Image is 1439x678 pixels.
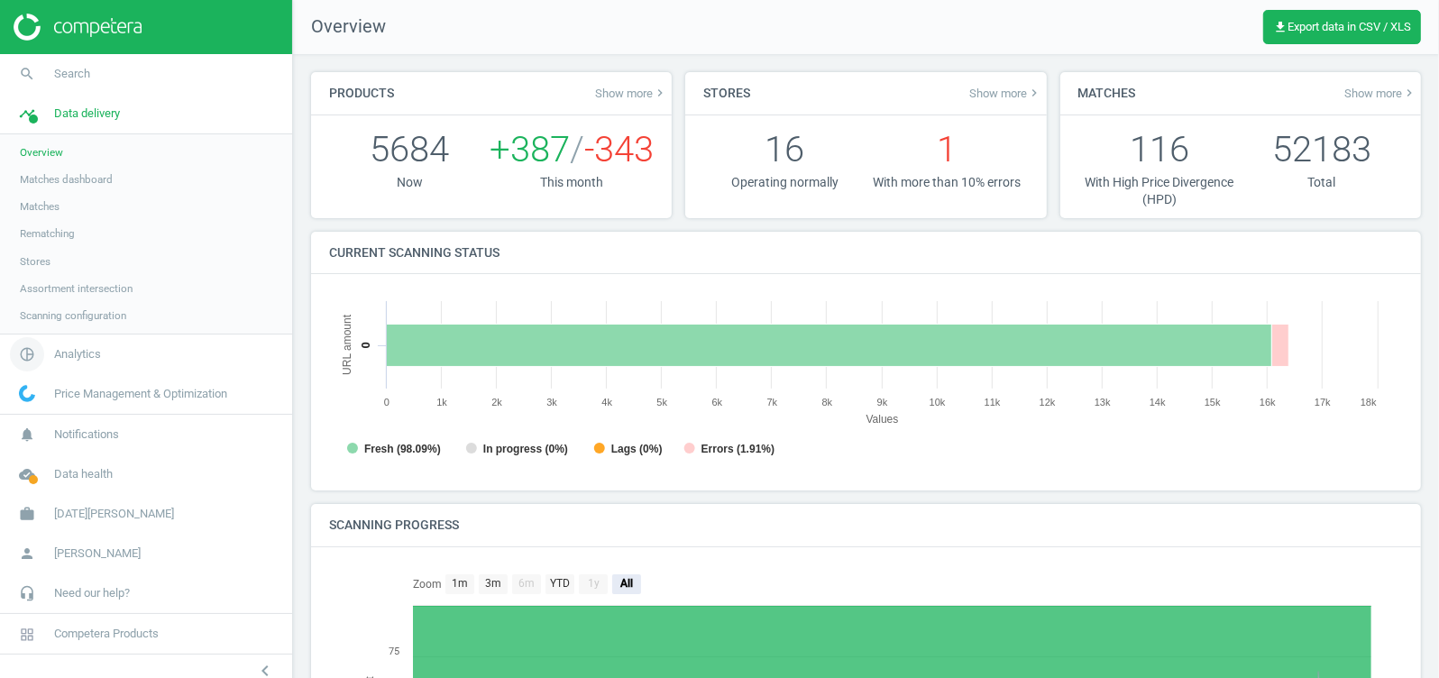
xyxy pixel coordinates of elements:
span: Export data in CSV / XLS [1273,20,1411,34]
i: search [10,57,44,91]
i: cloud_done [10,457,44,491]
p: With more than 10% errors [866,174,1029,191]
i: keyboard_arrow_right [1402,86,1416,100]
span: Overview [293,14,386,40]
text: 7k [767,397,778,408]
p: 16 [703,124,866,174]
tspan: Values [866,414,899,426]
text: 14k [1150,397,1166,408]
text: 1k [436,397,447,408]
text: 1m [452,577,468,590]
text: 0 [384,397,390,408]
text: 9k [877,397,888,408]
p: Now [329,174,490,191]
tspan: Lags (0%) [611,443,663,455]
text: YTD [550,577,570,590]
text: 0 [360,343,373,349]
span: [PERSON_NAME] [54,545,141,562]
span: Analytics [54,346,101,362]
tspan: URL amount [341,315,353,376]
span: Scanning configuration [20,308,126,323]
tspan: Errors (1.91%) [701,443,774,455]
p: 52183 [1241,124,1403,174]
span: / [570,128,584,170]
text: 3k [546,397,557,408]
i: timeline [10,96,44,131]
span: Show more [970,86,1042,100]
span: Show more [1344,86,1416,100]
p: Total [1241,174,1403,191]
span: Stores [20,254,50,269]
img: ajHJNr6hYgQAAAAASUVORK5CYII= [14,14,142,41]
h4: Stores [685,72,768,115]
span: +387 [490,128,570,170]
h4: Matches [1060,72,1154,115]
text: 13k [1095,397,1111,408]
span: Overview [20,145,63,160]
text: 6k [712,397,723,408]
text: 4k [601,397,612,408]
span: Notifications [54,426,119,443]
p: 116 [1078,124,1241,174]
tspan: Fresh (98.09%) [364,443,441,455]
text: 12k [1040,397,1056,408]
h4: Current scanning status [311,232,518,274]
span: Show more [595,86,667,100]
p: 1 [866,124,1029,174]
text: 16k [1260,397,1276,408]
text: Zoom [413,578,442,591]
button: get_appExport data in CSV / XLS [1263,10,1421,44]
span: Price Management & Optimization [54,386,227,402]
a: Show morekeyboard_arrow_right [970,86,1042,100]
text: 18k [1361,397,1377,408]
text: All [619,577,633,590]
i: headset_mic [10,576,44,610]
text: 2k [491,397,502,408]
span: Data delivery [54,105,120,122]
text: 5k [656,397,667,408]
i: person [10,536,44,571]
text: 6m [518,577,535,590]
span: Data health [54,466,113,482]
text: 17k [1315,397,1331,408]
text: 15k [1205,397,1221,408]
p: Operating normally [703,174,866,191]
text: 1y [588,577,600,590]
a: Show morekeyboard_arrow_right [1344,86,1416,100]
img: wGWNvw8QSZomAAAAABJRU5ErkJggg== [19,385,35,402]
p: 5684 [329,124,490,174]
tspan: In progress (0%) [483,443,568,455]
text: 3m [485,577,501,590]
span: Matches dashboard [20,172,113,187]
i: notifications [10,417,44,452]
span: Rematching [20,226,75,241]
span: Assortment intersection [20,281,133,296]
i: pie_chart_outlined [10,337,44,371]
p: This month [490,174,654,191]
span: Search [54,66,90,82]
i: keyboard_arrow_right [653,86,667,100]
span: Competera Products [54,626,159,642]
i: get_app [1273,20,1288,34]
h4: Products [311,72,412,115]
h4: Scanning progress [311,504,477,546]
i: work [10,497,44,531]
a: Show morekeyboard_arrow_right [595,86,667,100]
text: 75 [389,646,399,657]
span: Matches [20,199,60,214]
p: With High Price Divergence (HPD) [1078,174,1241,209]
span: Need our help? [54,585,130,601]
text: 10k [930,397,946,408]
text: 11k [985,397,1001,408]
text: 8k [822,397,833,408]
span: -343 [584,128,654,170]
span: [DATE][PERSON_NAME] [54,506,174,522]
i: keyboard_arrow_right [1028,86,1042,100]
